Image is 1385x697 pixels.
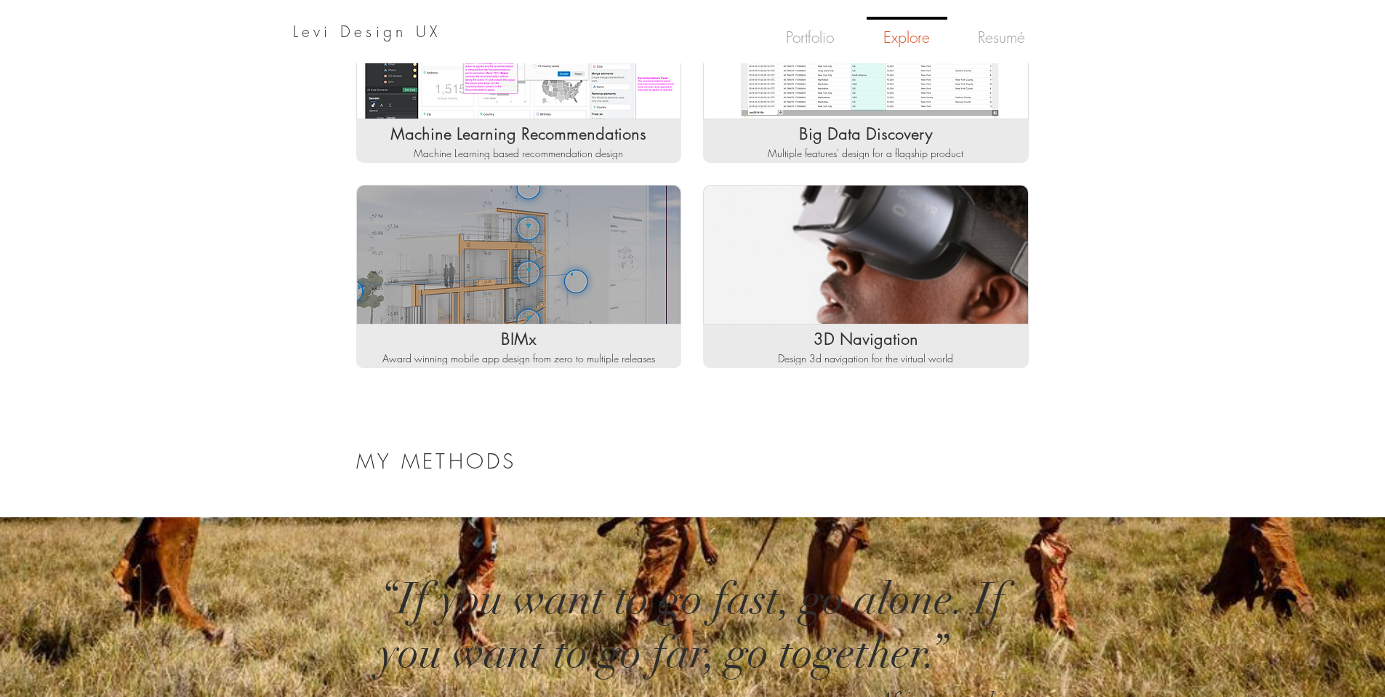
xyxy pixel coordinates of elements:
[360,328,678,351] div: BIMx
[360,351,678,366] p: Award winning mobile app design from zero to multiple releases
[360,146,678,161] p: Machine Learning based recommendation design
[780,17,840,58] p: Portfolio
[761,17,1049,46] nav: Site
[356,447,517,474] span: MY METHODS
[360,123,678,146] div: Machine Learning Recommendations
[703,185,1029,368] a: 3D Navigation3D NavigationDesign 3d navigation for the virtual world
[293,22,441,41] a: Levi Design UX
[859,17,955,46] a: Explore
[378,572,1008,680] h4: “If you want to go fast, go alone. If you want to go far, go together.”
[707,123,1025,146] div: Big Data Discovery
[878,20,936,58] p: Explore
[955,17,1049,46] a: Resumé
[356,185,682,368] a: BIMxBIMxAward winning mobile app design from zero to multiple releases
[707,328,1025,351] div: 3D Navigation
[707,146,1025,161] p: Multiple features' design for a flagship product
[707,351,1025,366] p: Design 3d navigation for the virtual world
[761,17,859,46] a: Portfolio
[972,17,1031,58] p: Resumé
